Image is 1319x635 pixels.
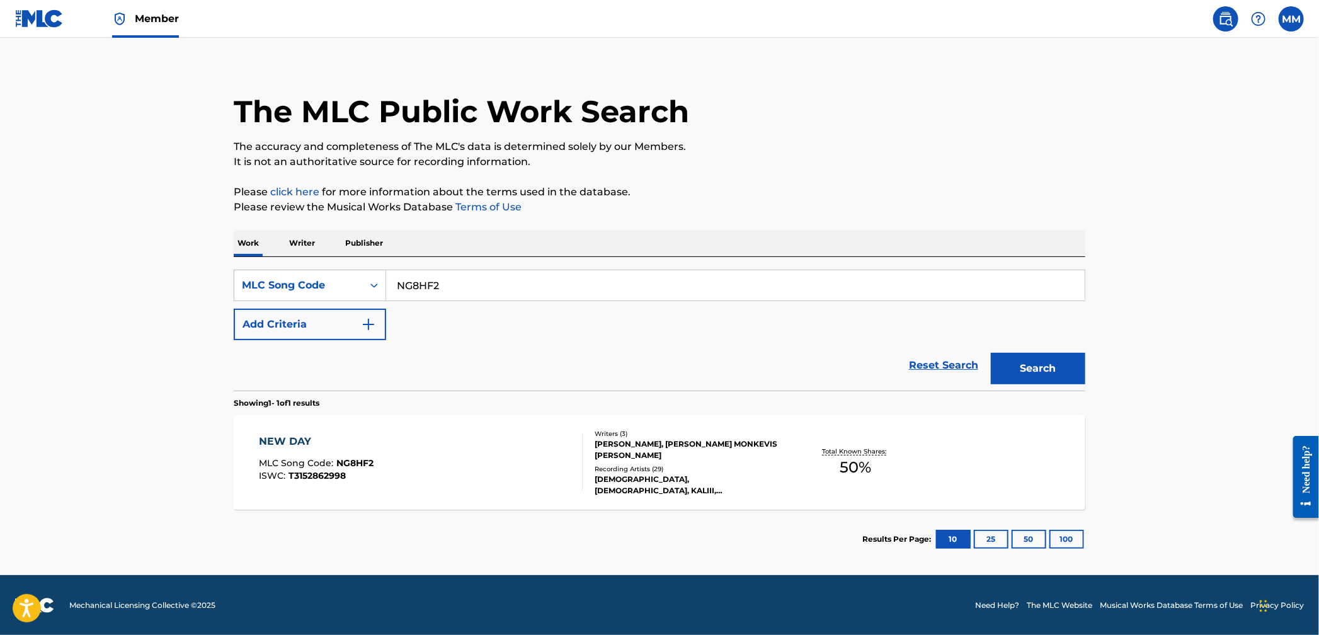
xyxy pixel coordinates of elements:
[903,352,985,379] a: Reset Search
[361,317,376,332] img: 9d2ae6d4665cec9f34b9.svg
[1260,587,1267,625] div: Drag
[234,200,1085,215] p: Please review the Musical Works Database
[341,230,387,256] p: Publisher
[260,457,337,469] span: MLC Song Code :
[974,530,1008,549] button: 25
[595,464,785,474] div: Recording Artists ( 29 )
[135,11,179,26] span: Member
[1284,426,1319,528] iframe: Resource Center
[1246,6,1271,31] div: Help
[234,230,263,256] p: Work
[1213,6,1238,31] a: Public Search
[595,474,785,496] div: [DEMOGRAPHIC_DATA], [DEMOGRAPHIC_DATA], KALIII, [DEMOGRAPHIC_DATA], [DEMOGRAPHIC_DATA]
[1251,11,1266,26] img: help
[936,530,971,549] button: 10
[862,534,934,545] p: Results Per Page:
[234,398,319,409] p: Showing 1 - 1 of 1 results
[1279,6,1304,31] div: User Menu
[595,438,785,461] div: [PERSON_NAME], [PERSON_NAME] MONKEVIS [PERSON_NAME]
[285,230,319,256] p: Writer
[234,154,1085,169] p: It is not an authoritative source for recording information.
[234,139,1085,154] p: The accuracy and completeness of The MLC's data is determined solely by our Members.
[234,309,386,340] button: Add Criteria
[1027,600,1092,611] a: The MLC Website
[270,186,319,198] a: click here
[234,270,1085,391] form: Search Form
[234,93,689,130] h1: The MLC Public Work Search
[991,353,1085,384] button: Search
[840,456,872,479] span: 50 %
[1012,530,1046,549] button: 50
[69,600,215,611] span: Mechanical Licensing Collective © 2025
[260,434,374,449] div: NEW DAY
[1100,600,1243,611] a: Musical Works Database Terms of Use
[1218,11,1233,26] img: search
[260,470,289,481] span: ISWC :
[337,457,374,469] span: NG8HF2
[975,600,1019,611] a: Need Help?
[242,278,355,293] div: MLC Song Code
[234,415,1085,510] a: NEW DAYMLC Song Code:NG8HF2ISWC:T3152862998Writers (3)[PERSON_NAME], [PERSON_NAME] MONKEVIS [PERS...
[112,11,127,26] img: Top Rightsholder
[289,470,346,481] span: T3152862998
[822,447,889,456] p: Total Known Shares:
[1256,575,1319,635] iframe: Chat Widget
[453,201,522,213] a: Terms of Use
[1250,600,1304,611] a: Privacy Policy
[1049,530,1084,549] button: 100
[15,9,64,28] img: MLC Logo
[234,185,1085,200] p: Please for more information about the terms used in the database.
[15,598,54,613] img: logo
[595,429,785,438] div: Writers ( 3 )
